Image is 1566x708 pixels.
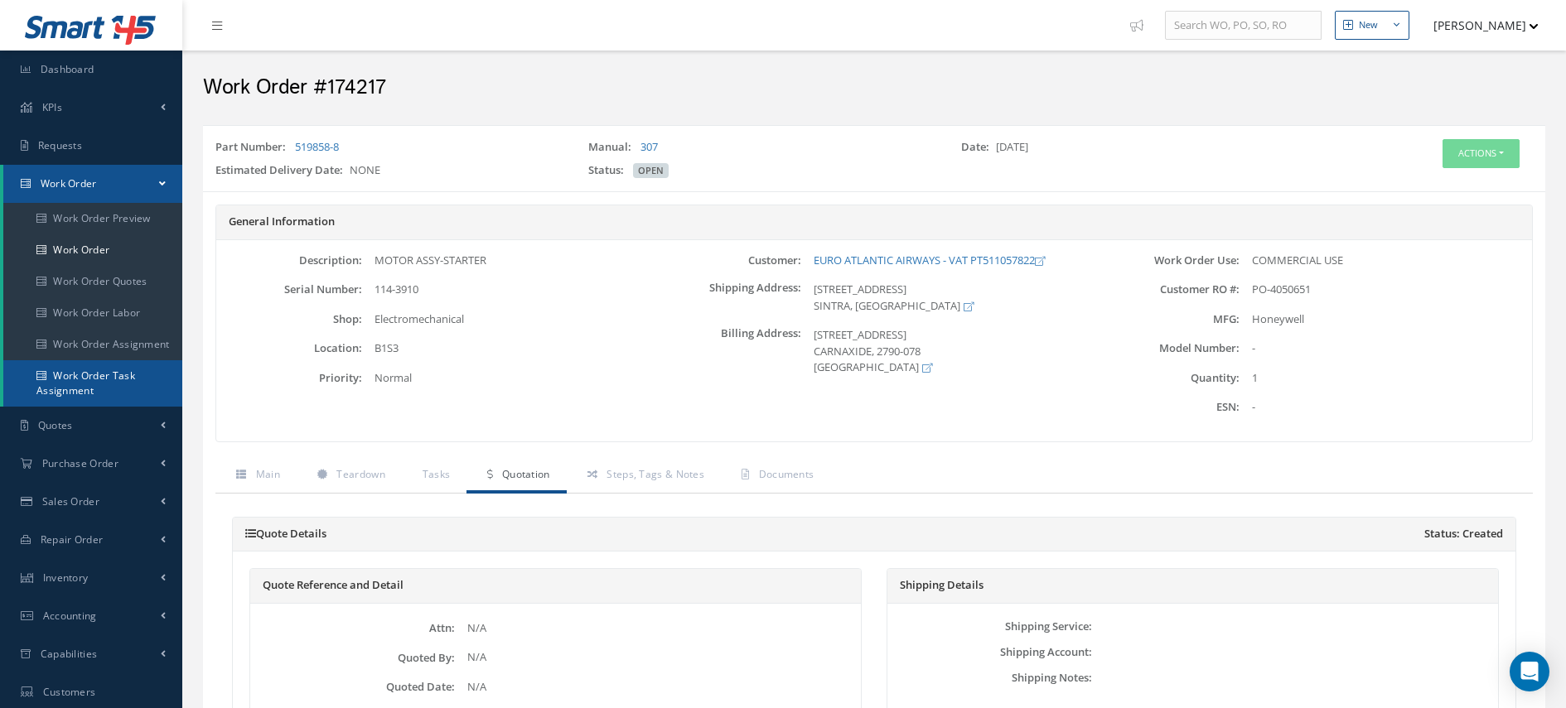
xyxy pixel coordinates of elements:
[455,649,857,666] div: N/A
[263,579,848,592] h5: Quote Reference and Detail
[502,467,550,481] span: Quotation
[362,311,655,328] div: Electromechanical
[38,418,73,432] span: Quotes
[455,620,857,637] div: N/A
[607,467,704,481] span: Steps, Tags & Notes
[814,253,1045,267] a: EURO ATLANTIC AIRWAYS - VAT PT511057822
[655,254,800,267] label: Customer:
[402,459,467,494] a: Tasks
[801,282,1094,314] div: [STREET_ADDRESS] SINTRA, [GEOGRAPHIC_DATA]
[297,459,402,494] a: Teardown
[1240,370,1532,387] div: 1
[375,282,418,296] span: 114-3910
[43,609,97,623] span: Accounting
[1359,18,1378,32] div: New
[892,672,1092,684] label: Shipping Notes:
[1094,313,1240,325] label: MFG:
[721,459,830,494] a: Documents
[245,526,326,541] a: Quote Details
[588,139,638,156] label: Manual:
[229,215,1520,229] h5: General Information
[41,176,97,190] span: Work Order
[256,467,280,481] span: Main
[900,579,1486,592] h5: Shipping Details
[215,162,350,179] label: Estimated Delivery Date:
[41,532,104,547] span: Repair Order
[203,75,1545,100] h2: Work Order #174217
[216,372,362,384] label: Priority:
[216,313,362,325] label: Shop:
[655,282,800,314] label: Shipping Address:
[216,283,362,296] label: Serial Number:
[362,253,655,269] div: MOTOR ASSY-STARTER
[254,681,455,693] label: Quoted Date:
[1094,342,1240,354] label: Model Number:
[216,254,362,267] label: Description:
[1094,372,1240,384] label: Quantity:
[3,360,182,407] a: Work Order Task Assignment
[216,342,362,354] label: Location:
[1240,399,1532,416] div: -
[254,652,455,664] label: Quoted By:
[1510,652,1549,691] div: Open Intercom Messenger
[38,138,82,152] span: Requests
[42,100,62,114] span: KPIs
[1443,139,1520,168] button: Actions
[455,679,857,696] div: N/A
[43,571,89,585] span: Inventory
[1252,282,1311,296] span: PO-4050651
[801,327,1094,376] div: [STREET_ADDRESS] CARNAXIDE, 2790-078 [GEOGRAPHIC_DATA]
[1335,11,1409,40] button: New
[215,459,297,494] a: Main
[1418,9,1539,41] button: [PERSON_NAME]
[295,139,339,154] a: 519858-8
[362,340,655,357] div: B1S3
[3,234,182,266] a: Work Order
[961,139,996,156] label: Date:
[588,162,631,179] label: Status:
[1094,254,1240,267] label: Work Order Use:
[892,620,1092,633] label: Shipping Service:
[892,646,1092,658] label: Shipping Account:
[1094,283,1240,296] label: Customer RO #:
[215,139,292,156] label: Part Number:
[423,467,451,481] span: Tasks
[1165,11,1322,41] input: Search WO, PO, SO, RO
[567,459,721,494] a: Steps, Tags & Notes
[466,459,566,494] a: Quotation
[3,297,182,329] a: Work Order Labor
[41,62,94,76] span: Dashboard
[43,685,96,699] span: Customers
[1240,311,1532,328] div: Honeywell
[655,327,800,376] label: Billing Address:
[759,467,814,481] span: Documents
[42,456,118,470] span: Purchase Order
[336,467,384,481] span: Teardown
[1094,401,1240,413] label: ESN:
[1240,340,1532,357] div: -
[41,647,98,661] span: Capabilities
[949,139,1322,162] div: [DATE]
[1240,253,1532,269] div: COMMERCIAL USE
[3,165,182,203] a: Work Order
[633,163,669,178] span: OPEN
[640,139,658,154] a: 307
[3,266,182,297] a: Work Order Quotes
[3,203,182,234] a: Work Order Preview
[42,494,99,508] span: Sales Order
[362,370,655,387] div: Normal
[1424,527,1503,541] span: Status: Created
[203,162,576,185] div: NONE
[254,622,455,634] label: Attn:
[3,329,182,360] a: Work Order Assignment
